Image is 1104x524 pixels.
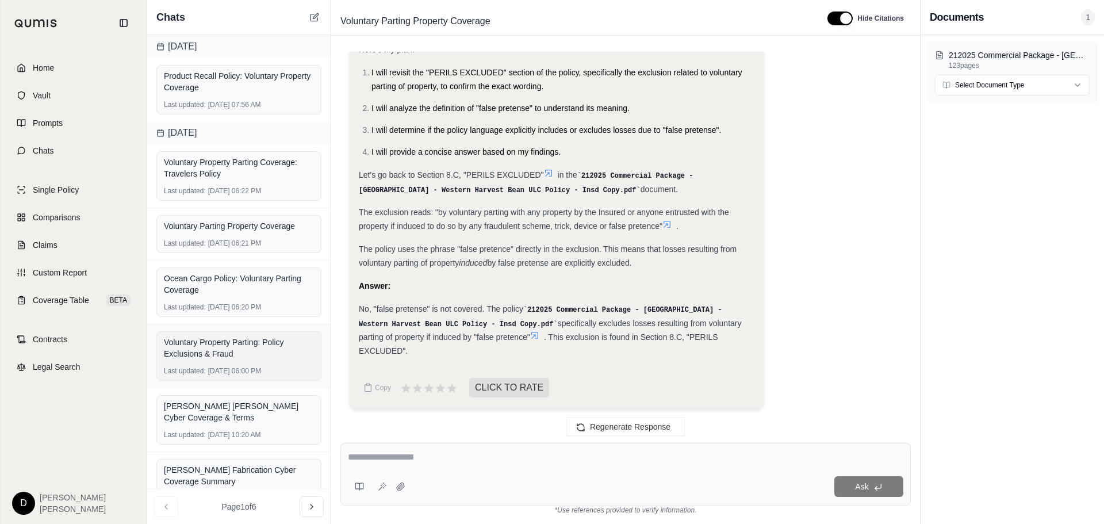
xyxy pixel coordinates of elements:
div: *Use references provided to verify information. [340,506,911,515]
span: Last updated: [164,430,206,439]
a: Home [7,55,140,81]
span: The exclusion reads: "by voluntary parting with any property by the Insured or anyone entrusted w... [359,208,729,231]
div: D [12,492,35,515]
button: Copy [359,376,396,399]
span: Coverage Table [33,294,89,306]
span: Voluntary Parting Property Coverage [336,12,495,30]
a: Chats [7,138,140,163]
span: Comparisons [33,212,80,223]
a: Single Policy [7,177,140,202]
span: CLICK TO RATE [469,378,549,397]
span: document. [641,185,678,194]
button: New Chat [308,10,321,24]
div: [DATE] 06:00 PM [164,366,314,376]
span: Last updated: [164,366,206,376]
span: [PERSON_NAME] [40,503,106,515]
div: Ocean Cargo Policy: Voluntary Parting Coverage [164,273,314,296]
span: Legal Search [33,361,80,373]
span: Vault [33,90,51,101]
span: Chats [33,145,54,156]
div: [DATE] 06:21 PM [164,239,314,248]
span: Claims [33,239,57,251]
span: Last updated: [164,239,206,248]
span: No, "false pretense" is not covered. The policy [359,304,523,313]
span: Prompts [33,117,63,129]
div: [DATE] 10:20 AM [164,430,314,439]
img: Qumis Logo [14,19,57,28]
a: Comparisons [7,205,140,230]
a: Prompts [7,110,140,136]
span: Chats [156,9,185,25]
span: Contracts [33,334,67,345]
span: I will analyze the definition of "false pretense" to understand its meaning. [371,104,630,113]
em: induced [459,258,487,267]
code: 212025 Commercial Package - [GEOGRAPHIC_DATA] - Western Harvest Bean ULC Policy - Insd Copy.pdf [359,306,722,328]
span: . [676,221,678,231]
div: Voluntary Property Parting: Policy Exclusions & Fraud [164,336,314,359]
a: Legal Search [7,354,140,380]
span: BETA [106,294,131,306]
span: in the [558,170,577,179]
div: [DATE] [147,35,331,58]
div: [DATE] [147,121,331,144]
a: Contracts [7,327,140,352]
span: Regenerate Response [590,422,670,431]
span: The policy uses the phrase "false pretence" directly in the exclusion. This means that losses res... [359,244,737,267]
span: Hide Citations [857,14,904,23]
button: 212025 Commercial Package - [GEOGRAPHIC_DATA] - Western Harvest Bean ULC Policy - Insd Copy.pdf12... [935,49,1090,70]
p: 123 pages [949,61,1090,70]
span: Let's go back to Section 8.C, "PERILS EXCLUDED" [359,170,544,179]
div: [DATE] 06:22 PM [164,186,314,196]
span: I will determine if the policy language explicitly includes or excludes losses due to "false pret... [371,125,721,135]
span: by false pretense are explicitly excluded. [487,258,631,267]
span: Custom Report [33,267,87,278]
span: Home [33,62,54,74]
div: Edit Title [336,12,814,30]
span: Single Policy [33,184,79,196]
h3: Documents [930,9,984,25]
span: Last updated: [164,303,206,312]
span: Copy [375,383,391,392]
span: Ask [855,482,868,491]
button: Regenerate Response [566,418,685,436]
a: Claims [7,232,140,258]
div: [DATE] 06:20 PM [164,303,314,312]
a: Coverage TableBETA [7,288,140,313]
span: Last updated: [164,100,206,109]
span: [PERSON_NAME] [40,492,106,503]
div: [PERSON_NAME] Fabrication Cyber Coverage Summary [164,464,314,487]
button: Ask [834,476,903,497]
code: 212025 Commercial Package - [GEOGRAPHIC_DATA] - Western Harvest Bean ULC Policy - Insd Copy.pdf [359,172,693,194]
div: Voluntary Parting Property Coverage [164,220,314,232]
span: I will provide a concise answer based on my findings. [371,147,561,156]
strong: Answer: [359,281,390,290]
div: [DATE] 07:56 AM [164,100,314,109]
span: Page 1 of 6 [222,501,256,512]
span: 1 [1081,9,1095,25]
span: Last updated: [164,186,206,196]
p: 212025 Commercial Package - CANADA - Western Harvest Bean ULC Policy - Insd Copy.pdf [949,49,1090,61]
div: [PERSON_NAME] [PERSON_NAME] Cyber Coverage & Terms [164,400,314,423]
div: Voluntary Property Parting Coverage: Travelers Policy [164,156,314,179]
div: Product Recall Policy: Voluntary Property Coverage [164,70,314,93]
a: Custom Report [7,260,140,285]
a: Vault [7,83,140,108]
span: I will revisit the "PERILS EXCLUDED" section of the policy, specifically the exclusion related to... [371,68,742,91]
button: Collapse sidebar [114,14,133,32]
